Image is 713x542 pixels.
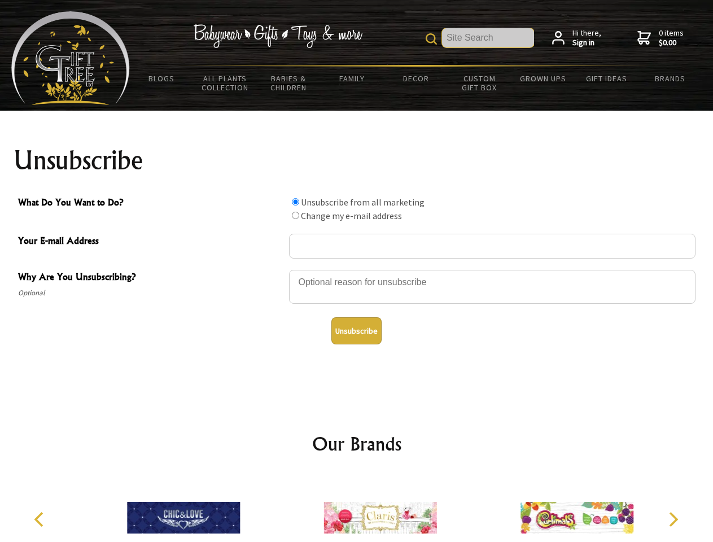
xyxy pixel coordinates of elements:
button: Unsubscribe [331,317,382,344]
img: product search [426,33,437,45]
input: What Do You Want to Do? [292,198,299,206]
span: 0 items [659,28,684,48]
strong: $0.00 [659,38,684,48]
label: Unsubscribe from all marketing [301,196,425,208]
a: All Plants Collection [194,67,257,99]
a: Gift Ideas [575,67,638,90]
h2: Our Brands [23,430,691,457]
strong: Sign in [572,38,601,48]
a: Decor [384,67,448,90]
span: Optional [18,286,283,300]
a: Grown Ups [511,67,575,90]
span: Your E-mail Address [18,234,283,250]
label: Change my e-mail address [301,210,402,221]
a: Hi there,Sign in [552,28,601,48]
a: Brands [638,67,702,90]
h1: Unsubscribe [14,147,700,174]
a: 0 items$0.00 [637,28,684,48]
button: Previous [28,507,53,532]
input: Your E-mail Address [289,234,695,259]
textarea: Why Are You Unsubscribing? [289,270,695,304]
a: Custom Gift Box [448,67,511,99]
input: What Do You Want to Do? [292,212,299,219]
span: Hi there, [572,28,601,48]
a: BLOGS [130,67,194,90]
input: Site Search [442,28,534,47]
img: Babyware - Gifts - Toys and more... [11,11,130,105]
span: What Do You Want to Do? [18,195,283,212]
a: Family [321,67,384,90]
span: Why Are You Unsubscribing? [18,270,283,286]
a: Babies & Children [257,67,321,99]
button: Next [660,507,685,532]
img: Babywear - Gifts - Toys & more [193,24,362,48]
